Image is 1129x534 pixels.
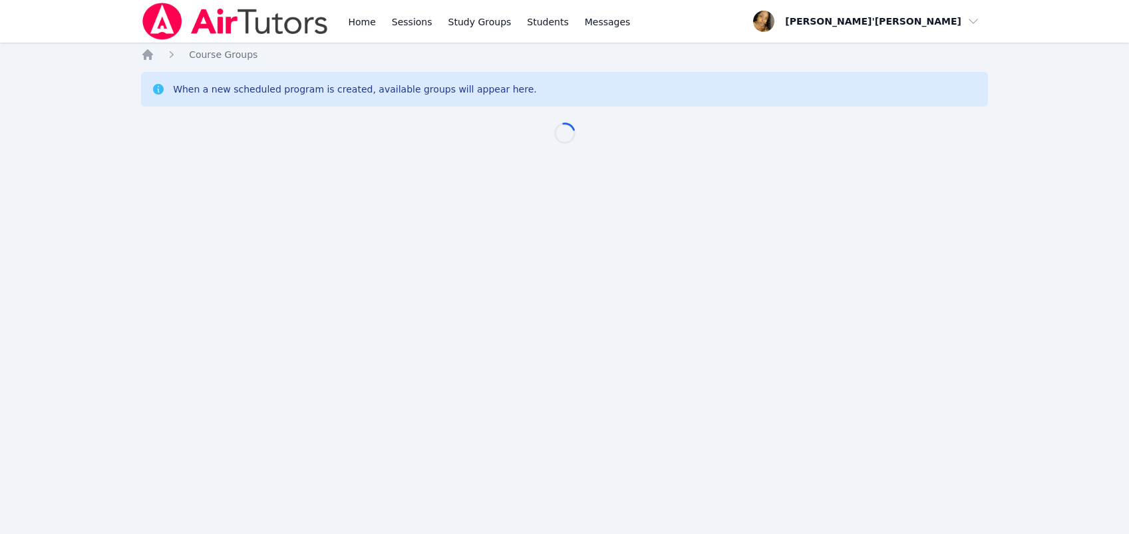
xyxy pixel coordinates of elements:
[141,3,329,40] img: Air Tutors
[585,15,631,29] span: Messages
[189,49,257,60] span: Course Groups
[189,48,257,61] a: Course Groups
[173,83,537,96] div: When a new scheduled program is created, available groups will appear here.
[141,48,988,61] nav: Breadcrumb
